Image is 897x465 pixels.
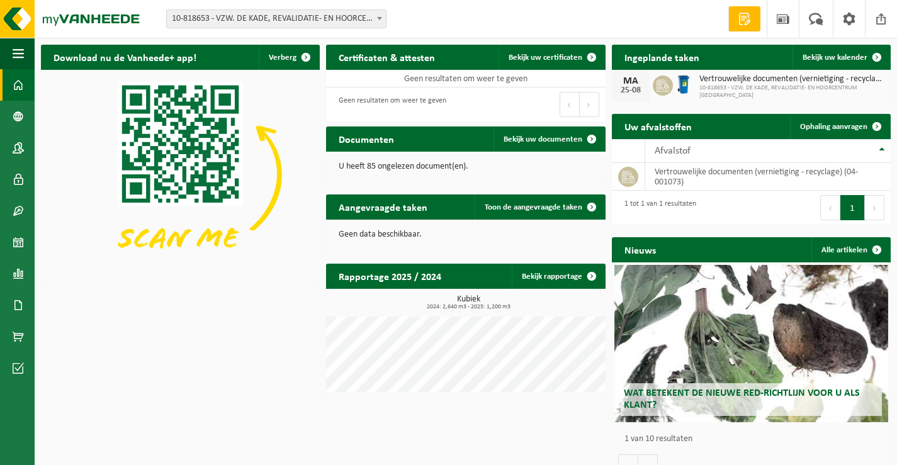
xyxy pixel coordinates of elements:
[820,195,840,220] button: Previous
[655,146,691,156] span: Afvalstof
[326,126,407,151] h2: Documenten
[618,86,643,95] div: 25-08
[793,45,889,70] a: Bekijk uw kalender
[618,76,643,86] div: MA
[326,70,605,87] td: Geen resultaten om weer te geven
[332,304,605,310] span: 2024: 2,640 m3 - 2025: 1,200 m3
[475,194,604,220] a: Toon de aangevraagde taken
[618,194,696,221] div: 1 tot 1 van 1 resultaten
[326,194,440,219] h2: Aangevraagde taken
[840,195,865,220] button: 1
[499,45,604,70] a: Bekijk uw certificaten
[673,74,694,95] img: WB-0240-HPE-BE-09
[865,195,884,220] button: Next
[612,114,704,138] h2: Uw afvalstoffen
[811,237,889,262] a: Alle artikelen
[41,70,320,279] img: Download de VHEPlus App
[512,264,604,289] a: Bekijk rapportage
[167,10,386,28] span: 10-818653 - VZW. DE KADE, REVALIDATIE- EN HOORCENTRUM SPERMALIE - BRUGGE
[166,9,386,28] span: 10-818653 - VZW. DE KADE, REVALIDATIE- EN HOORCENTRUM SPERMALIE - BRUGGE
[800,123,867,131] span: Ophaling aanvragen
[259,45,319,70] button: Verberg
[624,435,884,444] p: 1 van 10 resultaten
[580,92,599,117] button: Next
[41,45,209,69] h2: Download nu de Vanheede+ app!
[699,84,884,99] span: 10-818653 - VZW. DE KADE, REVALIDATIE- EN HOORCENTRUM [GEOGRAPHIC_DATA]
[790,114,889,139] a: Ophaling aanvragen
[339,230,592,239] p: Geen data beschikbaar.
[509,53,582,62] span: Bekijk uw certificaten
[645,163,891,191] td: vertrouwelijke documenten (vernietiging - recyclage) (04-001073)
[614,265,888,422] a: Wat betekent de nieuwe RED-richtlijn voor u als klant?
[803,53,867,62] span: Bekijk uw kalender
[699,74,884,84] span: Vertrouwelijke documenten (vernietiging - recyclage)
[339,162,592,171] p: U heeft 85 ongelezen document(en).
[269,53,296,62] span: Verberg
[494,126,604,152] a: Bekijk uw documenten
[332,295,605,310] h3: Kubiek
[504,135,582,143] span: Bekijk uw documenten
[326,45,448,69] h2: Certificaten & attesten
[326,264,454,288] h2: Rapportage 2025 / 2024
[612,45,712,69] h2: Ingeplande taken
[485,203,582,211] span: Toon de aangevraagde taken
[332,91,446,118] div: Geen resultaten om weer te geven
[612,237,669,262] h2: Nieuws
[624,388,860,410] span: Wat betekent de nieuwe RED-richtlijn voor u als klant?
[560,92,580,117] button: Previous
